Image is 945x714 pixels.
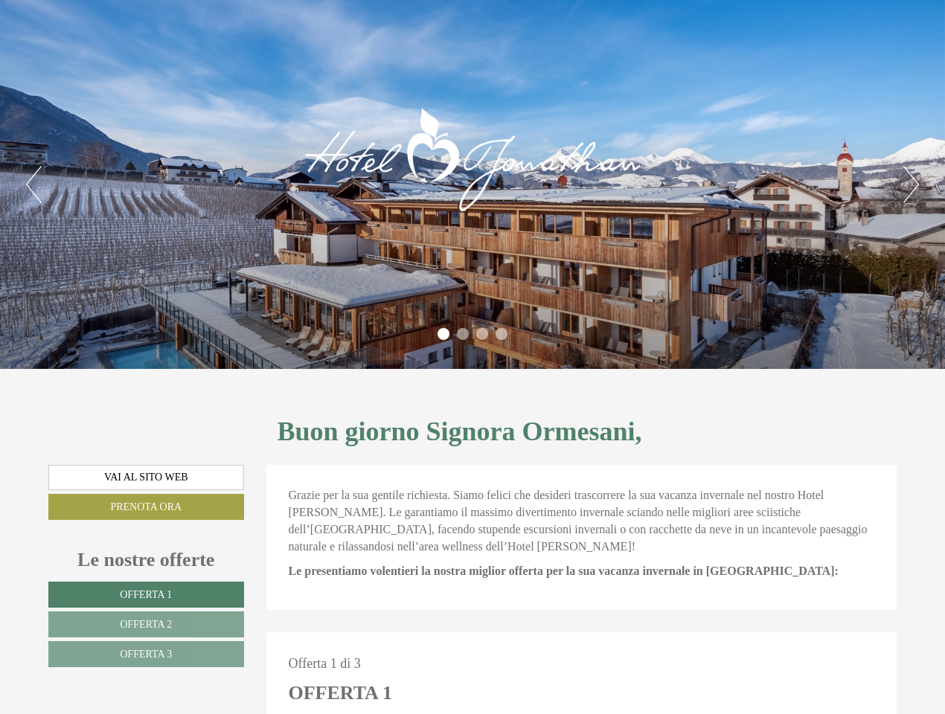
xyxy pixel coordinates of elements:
[120,589,172,600] span: Offerta 1
[289,679,392,707] div: Offerta 1
[289,487,875,555] p: Grazie per la sua gentile richiesta. Siamo felici che desideri trascorrere la sua vacanza inverna...
[278,417,642,447] h1: Buon giorno Signora Ormesani,
[26,166,42,203] button: Previous
[903,166,919,203] button: Next
[120,649,172,660] span: Offerta 3
[289,656,361,671] span: Offerta 1 di 3
[48,465,244,490] a: Vai al sito web
[48,546,244,573] div: Le nostre offerte
[289,565,839,577] strong: Le presentiamo volentieri la nostra miglior offerta per la sua vacanza invernale in [GEOGRAPHIC_D...
[120,619,172,630] span: Offerta 2
[48,494,244,520] a: Prenota ora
